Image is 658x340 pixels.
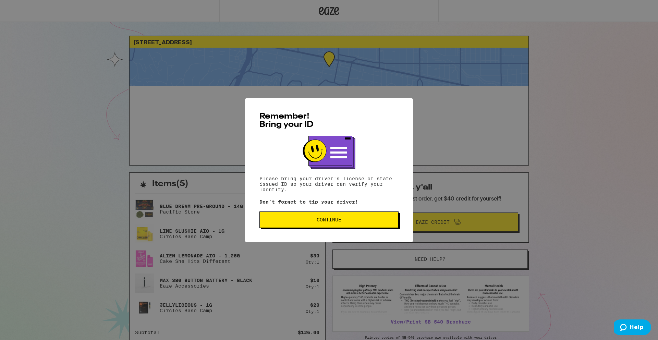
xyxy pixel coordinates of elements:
button: Continue [259,211,399,228]
span: Remember! Bring your ID [259,112,314,129]
p: Don't forget to tip your driver! [259,199,399,205]
p: Please bring your driver's license or state issued ID so your driver can verify your identity. [259,176,399,192]
iframe: Opens a widget where you can find more information [614,319,651,337]
span: Continue [317,217,341,222]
